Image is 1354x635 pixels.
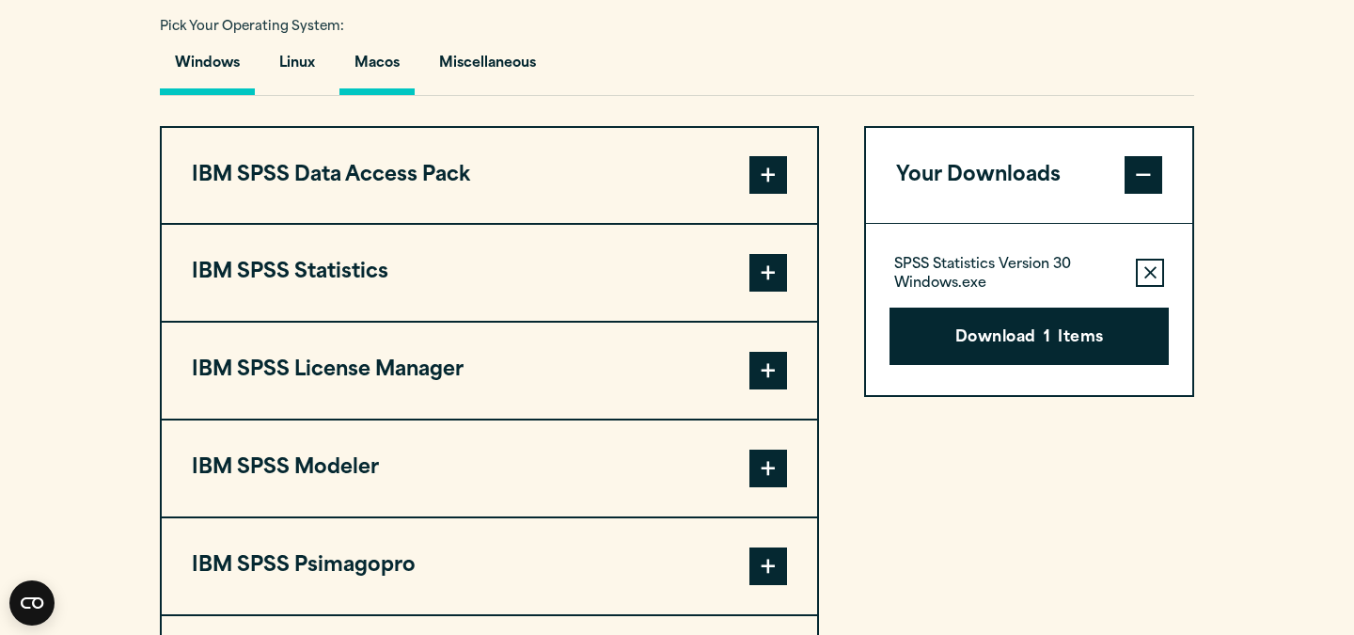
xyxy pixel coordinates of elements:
[1044,326,1050,351] span: 1
[162,128,817,224] button: IBM SPSS Data Access Pack
[160,21,344,33] span: Pick Your Operating System:
[866,128,1192,224] button: Your Downloads
[162,225,817,321] button: IBM SPSS Statistics
[9,580,55,626] button: Open CMP widget
[894,256,1121,294] p: SPSS Statistics Version 30 Windows.exe
[339,41,415,95] button: Macos
[162,421,817,516] button: IBM SPSS Modeler
[162,323,817,419] button: IBM SPSS License Manager
[160,41,255,95] button: Windows
[264,41,330,95] button: Linux
[424,41,551,95] button: Miscellaneous
[866,223,1192,395] div: Your Downloads
[890,308,1169,366] button: Download1Items
[162,518,817,614] button: IBM SPSS Psimagopro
